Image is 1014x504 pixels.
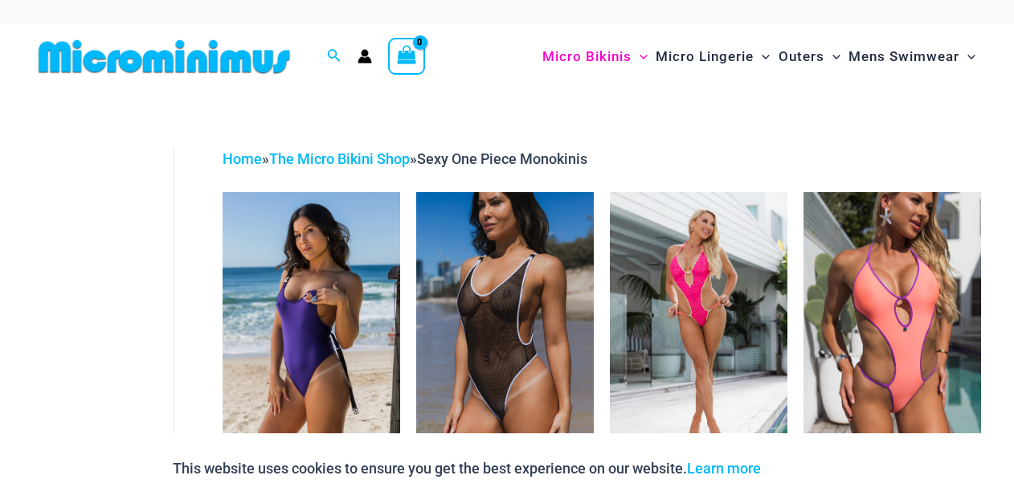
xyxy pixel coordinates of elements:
a: Micro BikinisMenu ToggleMenu Toggle [538,32,652,81]
span: Micro Lingerie [656,36,754,77]
a: The Micro Bikini Shop [269,150,410,167]
a: Wild Card Neon Bliss 819 One Piece 04Wild Card Neon Bliss 819 One Piece 05Wild Card Neon Bliss 81... [803,192,981,458]
a: Mens SwimwearMenu ToggleMenu Toggle [844,32,979,81]
a: Home [223,150,262,167]
span: Menu Toggle [632,36,648,77]
a: OutersMenu ToggleMenu Toggle [775,32,844,81]
img: Wild Card Neon Bliss 819 One Piece 04 [803,192,981,458]
a: Bond Indigo 8935 One Piece 09Bond Indigo 8935 One Piece 10Bond Indigo 8935 One Piece 10 [223,192,400,458]
button: Accept [773,449,841,488]
span: Mens Swimwear [848,36,959,77]
p: This website uses cookies to ensure you get the best experience on our website. [173,457,761,481]
a: Learn more [687,460,761,477]
span: Menu Toggle [754,36,770,77]
iframe: TrustedSite Certified [40,134,185,456]
img: Bubble Mesh Highlight Pink 819 One Piece 01 [610,192,787,458]
a: Micro LingerieMenu ToggleMenu Toggle [652,32,774,81]
img: Bond Indigo 8935 One Piece 09 [223,192,400,458]
nav: Site Navigation [536,30,982,84]
img: Tradewinds Ink and Ivory 807 One Piece 03 [416,192,594,458]
span: » » [223,150,587,167]
a: Account icon link [358,49,372,64]
span: Sexy One Piece Monokinis [417,150,587,167]
span: Menu Toggle [824,36,840,77]
a: View Shopping Cart, empty [388,38,425,75]
a: Search icon link [327,47,341,67]
span: Micro Bikinis [542,36,632,77]
span: Menu Toggle [959,36,975,77]
a: Tradewinds Ink and Ivory 807 One Piece 03Tradewinds Ink and Ivory 807 One Piece 04Tradewinds Ink ... [416,192,594,458]
span: Outers [779,36,824,77]
img: MM SHOP LOGO FLAT [32,39,296,75]
a: Bubble Mesh Highlight Pink 819 One Piece 01Bubble Mesh Highlight Pink 819 One Piece 03Bubble Mesh... [610,192,787,458]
